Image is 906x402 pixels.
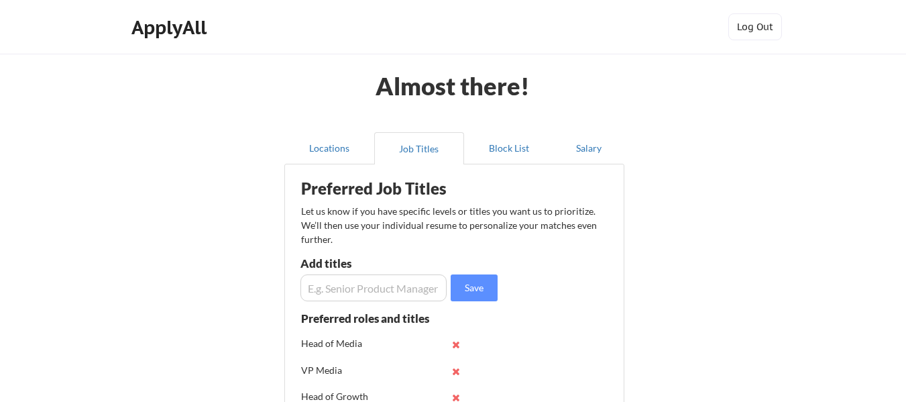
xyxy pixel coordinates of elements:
button: Locations [284,132,374,164]
input: E.g. Senior Product Manager [300,274,447,301]
div: Preferred Job Titles [301,181,470,197]
button: Salary [554,132,624,164]
div: VP Media [301,364,389,377]
div: Let us know if you have specific levels or titles you want us to prioritize. We’ll then use your ... [301,204,598,246]
button: Log Out [728,13,782,40]
div: Head of Media [301,337,389,350]
button: Block List [464,132,554,164]
div: Add titles [300,258,443,269]
div: ApplyAll [131,16,211,39]
button: Job Titles [374,132,464,164]
button: Save [451,274,498,301]
div: Almost there! [359,74,546,98]
div: Preferred roles and titles [301,313,446,324]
